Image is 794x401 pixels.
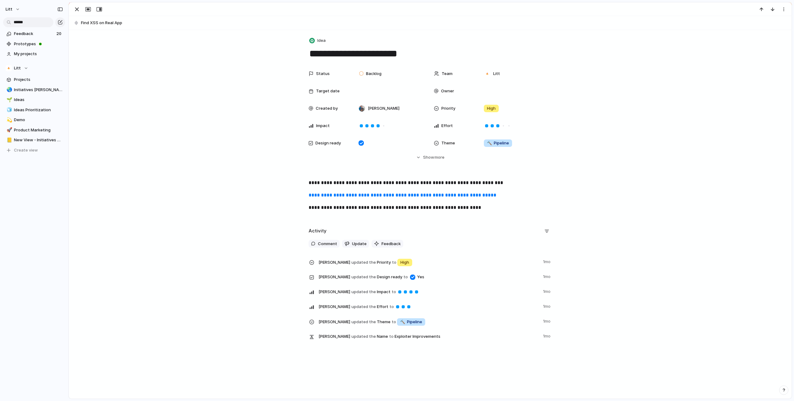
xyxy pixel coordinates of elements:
[6,127,12,133] button: 🚀
[319,258,539,267] span: Priority
[441,88,454,94] span: Owner
[6,97,12,103] button: 🌱
[14,51,63,57] span: My projects
[543,258,552,265] span: 1mo
[14,147,38,153] span: Create view
[417,274,424,280] span: Yes
[6,6,12,12] span: Litt
[315,140,341,146] span: Design ready
[7,86,11,93] div: 🌏
[441,140,455,146] span: Theme
[351,319,376,325] span: updated the
[7,126,11,134] div: 🚀
[543,287,552,295] span: 1mo
[351,259,376,266] span: updated the
[316,123,330,129] span: Impact
[3,146,65,155] button: Create view
[435,154,444,161] span: more
[3,115,65,125] a: 💫Demo
[14,31,55,37] span: Feedback
[441,105,455,112] span: Priority
[14,87,63,93] span: Initiatives [PERSON_NAME]
[441,123,453,129] span: Effort
[319,333,350,340] span: [PERSON_NAME]
[14,65,21,71] span: Litt
[319,272,539,281] span: Design ready
[319,287,539,296] span: Impact
[487,105,496,112] span: High
[392,259,396,266] span: to
[351,274,376,280] span: updated the
[381,241,401,247] span: Feedback
[3,85,65,95] a: 🌏Initiatives [PERSON_NAME]
[7,106,11,113] div: 🧊
[14,127,63,133] span: Product Marketing
[543,272,552,280] span: 1mo
[400,319,422,325] span: Pipeline
[319,304,350,310] span: [PERSON_NAME]
[368,105,399,112] span: [PERSON_NAME]
[319,274,350,280] span: [PERSON_NAME]
[352,241,367,247] span: Update
[3,75,65,84] a: Projects
[319,319,350,325] span: [PERSON_NAME]
[318,241,337,247] span: Comment
[390,304,394,310] span: to
[423,154,434,161] span: Show
[7,96,11,104] div: 🌱
[487,140,492,145] span: 🔨
[3,64,65,73] button: Litt
[14,137,63,143] span: New View - Initiatives and Goals
[72,18,789,28] button: Find XSS on Real App
[319,259,350,266] span: [PERSON_NAME]
[400,319,405,324] span: 🔨
[309,227,327,235] h2: Activity
[3,95,65,104] a: 🌱Ideas
[319,332,539,341] span: Name Exploiter Improvements
[543,332,552,339] span: 1mo
[319,289,350,295] span: [PERSON_NAME]
[308,36,328,45] button: Idea
[3,39,65,49] a: Prototypes
[366,71,381,77] span: Backlog
[351,333,376,340] span: updated the
[543,317,552,324] span: 1mo
[319,317,539,326] span: Theme
[316,105,338,112] span: Created by
[14,107,63,113] span: Ideas Prioritization
[3,126,65,135] a: 🚀Product Marketing
[400,259,409,266] span: High
[14,77,63,83] span: Projects
[56,31,63,37] span: 20
[351,289,376,295] span: updated the
[14,97,63,103] span: Ideas
[543,302,552,310] span: 1mo
[389,333,394,340] span: to
[6,107,12,113] button: 🧊
[316,71,330,77] span: Status
[442,71,453,77] span: Team
[14,41,63,47] span: Prototypes
[342,240,369,248] button: Update
[317,37,326,44] span: Idea
[392,289,396,295] span: to
[3,29,65,38] a: Feedback20
[7,117,11,124] div: 💫
[6,137,12,143] button: 📒
[319,302,539,311] span: Effort
[351,304,376,310] span: updated the
[3,49,65,59] a: My projects
[81,20,789,26] span: Find XSS on Real App
[493,71,500,77] span: Litt
[3,105,65,115] a: 🧊Ideas Prioritization
[487,140,509,146] span: Pipeline
[3,135,65,145] a: 📒New View - Initiatives and Goals
[309,152,552,163] button: Showmore
[6,117,12,123] button: 💫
